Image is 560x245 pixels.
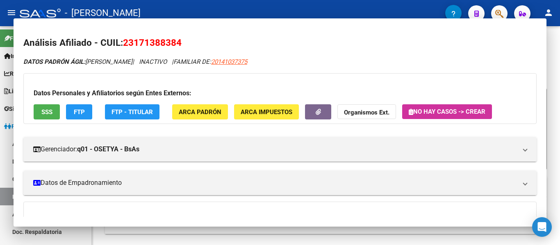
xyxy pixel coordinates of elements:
[4,122,30,131] span: Padrón
[23,58,132,65] span: [PERSON_NAME]
[4,87,76,96] span: Liquidación de Convenios
[4,104,31,113] span: Sistema
[41,108,52,116] span: SSS
[544,8,553,18] mat-icon: person
[34,104,60,119] button: SSS
[532,217,552,237] div: Open Intercom Messenger
[4,69,34,78] span: Reportes
[234,104,299,119] button: ARCA Impuestos
[77,144,139,154] strong: q01 - OSETYA - BsAs
[105,104,159,119] button: FTP - Titular
[173,58,247,65] span: FAMILIAR DE:
[23,36,537,50] h2: Análisis Afiliado - CUIL:
[402,104,492,119] button: No hay casos -> Crear
[241,108,292,116] span: ARCA Impuestos
[344,109,389,116] strong: Organismos Ext.
[4,34,47,43] span: Firma Express
[34,217,526,227] h3: Información Prestacional:
[23,58,247,65] i: | INACTIVO |
[211,58,247,65] span: 20141037375
[34,88,526,98] h3: Datos Personales y Afiliatorios según Entes Externos:
[7,8,16,18] mat-icon: menu
[33,178,517,188] mat-panel-title: Datos de Empadronamiento
[74,108,85,116] span: FTP
[123,37,182,48] span: 23171388384
[65,4,141,22] span: - [PERSON_NAME]
[337,104,396,119] button: Organismos Ext.
[23,171,537,195] mat-expansion-panel-header: Datos de Empadronamiento
[172,104,228,119] button: ARCA Padrón
[33,144,517,154] mat-panel-title: Gerenciador:
[23,137,537,162] mat-expansion-panel-header: Gerenciador:q01 - OSETYA - BsAs
[179,108,221,116] span: ARCA Padrón
[4,52,25,61] span: Inicio
[23,58,85,65] strong: DATOS PADRÓN ÁGIL:
[112,108,153,116] span: FTP - Titular
[409,108,485,115] span: No hay casos -> Crear
[66,104,92,119] button: FTP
